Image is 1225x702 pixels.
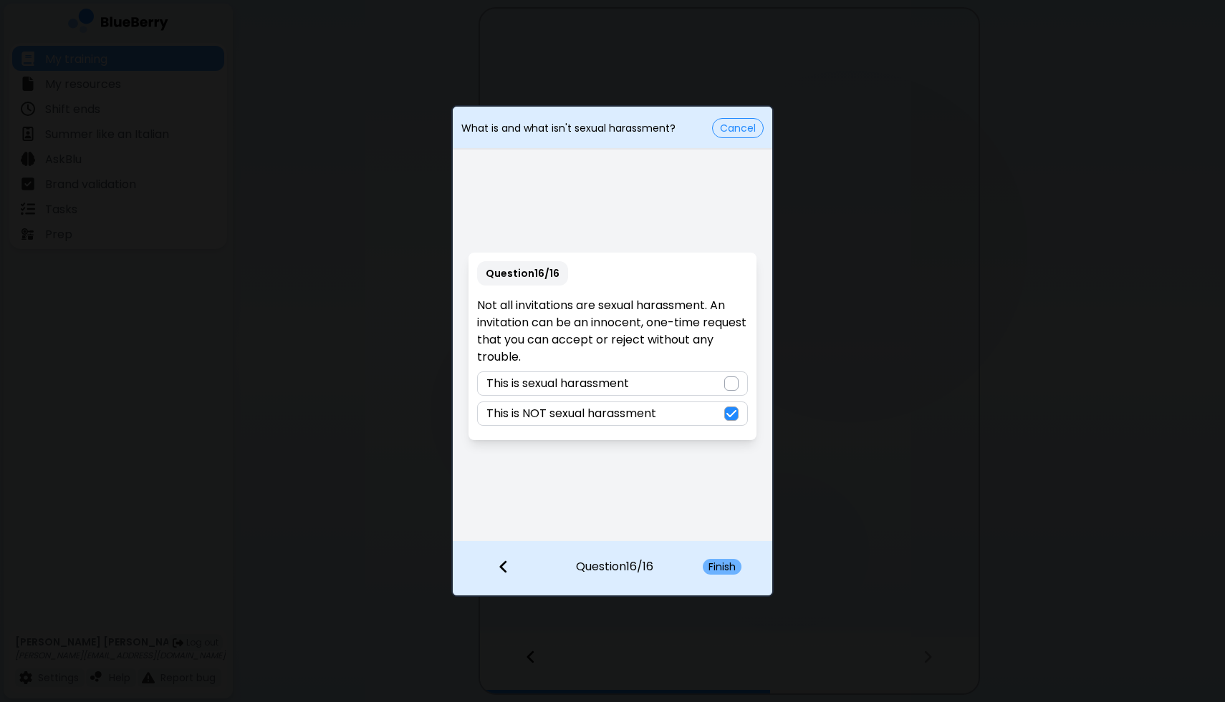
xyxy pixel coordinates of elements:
[461,122,676,135] p: What is and what isn't sexual harassment?
[576,541,653,575] p: Question 16 / 16
[486,405,656,422] p: This is NOT sexual harassment
[703,559,741,575] button: Finish
[486,375,629,392] p: This is sexual harassment
[477,297,747,366] p: Not all invitations are sexual harassment. An invitation can be an innocent, one-time request tha...
[712,118,764,138] button: Cancel
[477,261,568,286] p: Question 16 / 16
[499,559,509,575] img: file icon
[726,408,736,419] img: check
